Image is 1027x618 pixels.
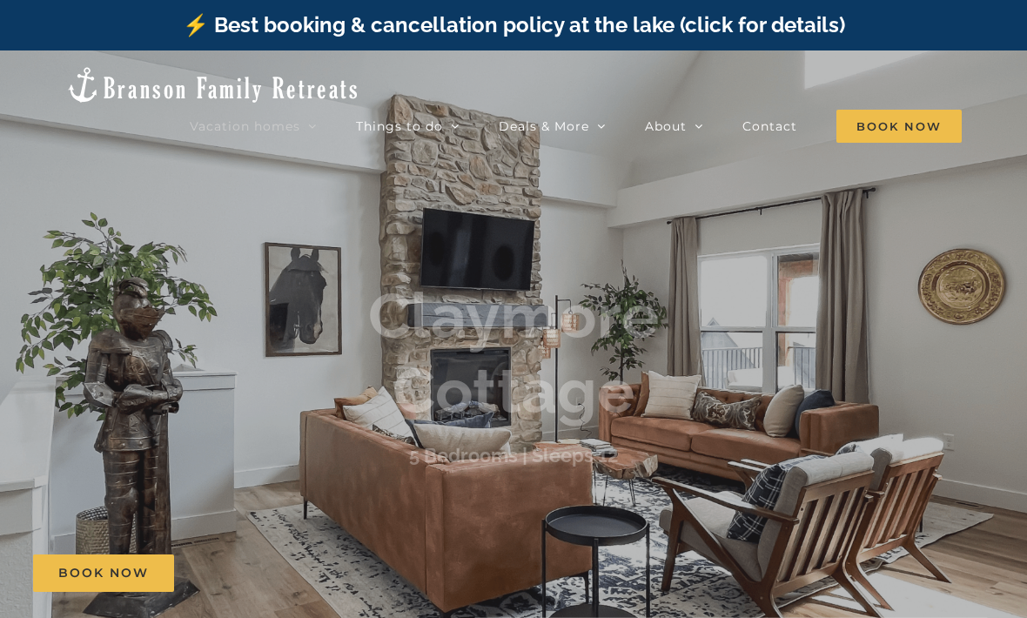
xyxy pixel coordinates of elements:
span: About [645,120,687,132]
img: Branson Family Retreats Logo [65,65,360,104]
a: ⚡️ Best booking & cancellation policy at the lake (click for details) [183,12,845,37]
a: Book Now [33,554,174,592]
span: Vacation homes [190,120,300,132]
span: Things to do [356,120,443,132]
span: Book Now [836,110,962,143]
a: Things to do [356,109,460,144]
a: Contact [742,109,797,144]
span: Deals & More [499,120,589,132]
span: Book Now [58,566,149,581]
span: Contact [742,120,797,132]
a: About [645,109,703,144]
h3: 5 Bedrooms | Sleeps 12 [409,445,618,467]
b: Claymore Cottage [368,279,659,427]
a: Deals & More [499,109,606,144]
a: Vacation homes [190,109,317,144]
nav: Main Menu [190,109,962,144]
